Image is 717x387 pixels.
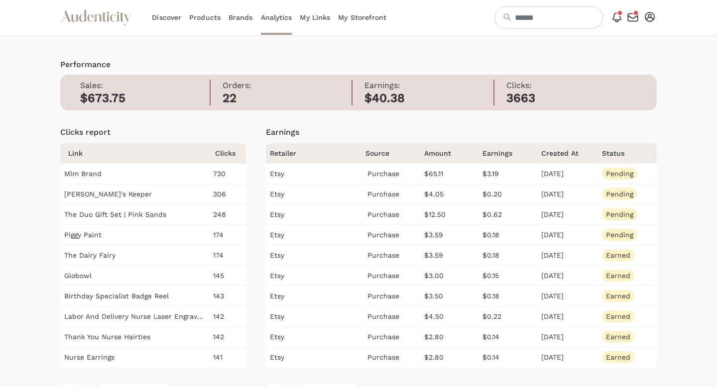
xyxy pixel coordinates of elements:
th: Status [598,143,657,164]
td: [DATE] [539,266,598,286]
td: $2.80 [422,347,481,368]
td: $0.15 [480,266,539,286]
td: Labor And Delivery Nurse Laser Engraved Tumbler [60,306,211,327]
td: $3.19 [480,164,539,184]
td: [DATE] [539,164,598,184]
th: Amount [422,143,481,164]
td: 141 [211,347,246,368]
th: Retailer [266,143,363,164]
td: [DATE] [539,204,598,225]
td: 174 [211,225,246,245]
td: [DATE] [539,225,598,245]
td: $0.62 [480,204,539,225]
td: $0.22 [480,306,539,327]
td: Etsy [266,184,363,204]
td: Purchase [363,225,422,245]
td: $3.59 [422,225,481,245]
td: Etsy [266,245,363,266]
td: Purchase [363,204,422,225]
td: $3.00 [422,266,481,286]
td: Purchase [363,327,422,347]
span: Earned [602,249,634,261]
h2: 3663 [506,92,636,105]
h2: 22 [223,92,352,105]
span: Pending [602,168,637,180]
p: Orders: [223,80,352,92]
td: Purchase [363,266,422,286]
td: 145 [211,266,246,286]
td: $65.11 [422,164,481,184]
td: Purchase [363,306,422,327]
p: Earnings: [364,80,493,92]
td: The Dairy Fairy [60,245,211,266]
h4: Clicks report [60,126,245,138]
h2: $673.75 [80,92,209,105]
th: Earnings [480,143,539,164]
span: Earned [602,351,634,363]
td: Etsy [266,204,363,225]
td: $0.18 [480,225,539,245]
span: Earned [602,310,634,322]
span: Earned [602,331,634,343]
td: 730 [211,164,246,184]
td: 142 [211,327,246,347]
span: Earned [602,290,634,302]
td: Purchase [363,286,422,306]
td: Etsy [266,164,363,184]
td: [DATE] [539,245,598,266]
td: Etsy [266,266,363,286]
td: [DATE] [539,286,598,306]
td: $2.80 [422,327,481,347]
td: $0.18 [480,245,539,266]
td: $3.59 [422,245,481,266]
td: 174 [211,245,246,266]
td: Purchase [363,164,422,184]
td: Globowl [60,266,211,286]
span: translation missing: en.advocates.analytics.show.performance [60,60,111,69]
td: 306 [211,184,246,204]
td: [DATE] [539,327,598,347]
td: $4.05 [422,184,481,204]
td: Etsy [266,347,363,368]
td: Thank You Nurse Hairties [60,327,211,347]
td: [PERSON_NAME]'s Keeper [60,184,211,204]
td: [DATE] [539,184,598,204]
td: The Duo Gift Set | Pink Sands [60,204,211,225]
td: Etsy [266,225,363,245]
td: 143 [211,286,246,306]
td: $0.18 [480,286,539,306]
p: Clicks: [506,80,636,92]
td: 248 [211,204,246,225]
td: $3.50 [422,286,481,306]
td: Etsy [266,306,363,327]
td: $0.14 [480,327,539,347]
th: Clicks [211,143,246,164]
td: Purchase [363,347,422,368]
td: Piggy Paint [60,225,211,245]
td: $0.14 [480,347,539,368]
th: Created At [539,143,598,164]
td: [DATE] [539,306,598,327]
td: 142 [211,306,246,327]
td: Purchase [363,245,422,266]
h4: Earnings [266,126,657,138]
th: Link [60,143,211,164]
span: Pending [602,208,637,220]
td: Purchase [363,184,422,204]
td: Etsy [266,327,363,347]
p: Sales: [80,80,209,92]
td: $0.20 [480,184,539,204]
span: Pending [602,229,637,241]
th: Source [363,143,422,164]
td: Nurse Earrings [60,347,211,368]
span: Pending [602,188,637,200]
td: Mlm Brand [60,164,211,184]
td: $12.50 [422,204,481,225]
td: $4.50 [422,306,481,327]
span: Earned [602,270,634,282]
td: Etsy [266,286,363,306]
h2: $40.38 [364,92,493,105]
td: Birthday Specialist Badge Reel [60,286,211,306]
td: [DATE] [539,347,598,368]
